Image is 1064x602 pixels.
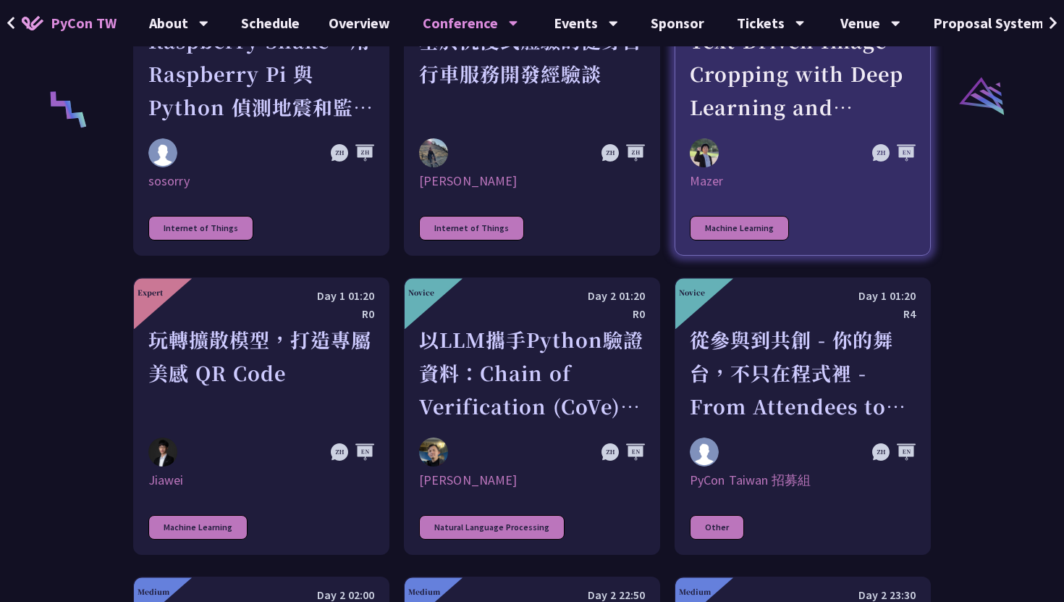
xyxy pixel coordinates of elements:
img: Mazer [690,138,719,167]
div: Internet of Things [148,216,253,241]
div: Text-Driven Image Cropping with Deep Learning and Genetic Algorithm [690,24,916,124]
span: PyCon TW [51,12,117,34]
div: PyCon Taiwan 招募組 [690,472,916,489]
img: Peter [419,138,448,167]
div: Medium [138,586,169,597]
div: Machine Learning [690,216,789,241]
div: 以LLM攜手Python驗證資料：Chain of Verification (CoVe)實務應用 [419,323,645,423]
div: Other [690,515,744,540]
div: R0 [148,305,374,323]
div: 玩轉擴散模型，打造專屬美感 QR Code [148,323,374,423]
a: Novice Day 2 01:20 R0 以LLM攜手Python驗證資料：Chain of Verification (CoVe)實務應用 Kevin Tseng [PERSON_NAME]... [404,277,660,555]
div: Mazer [690,172,916,190]
div: [PERSON_NAME] [419,172,645,190]
div: Novice [679,287,705,298]
div: Jiawei [148,472,374,489]
img: sosorry [148,138,177,167]
div: Medium [679,586,711,597]
img: PyCon Taiwan 招募組 [690,438,719,467]
a: Expert Day 1 01:20 R0 玩轉擴散模型，打造專屬美感 QR Code Jiawei Jiawei Machine Learning [133,277,389,555]
div: R4 [690,305,916,323]
div: R0 [419,305,645,323]
div: Day 2 01:20 [419,287,645,305]
div: 基於沉浸式體驗的健身自行車服務開發經驗談 [419,24,645,124]
img: Home icon of PyCon TW 2025 [22,16,43,30]
div: Day 1 01:20 [690,287,916,305]
div: sosorry [148,172,374,190]
img: Kevin Tseng [419,438,448,467]
div: [PERSON_NAME] [419,472,645,489]
div: Expert [138,287,163,298]
div: Natural Language Processing [419,515,565,540]
div: Medium [408,586,440,597]
img: Jiawei [148,438,177,467]
div: Novice [408,287,434,298]
div: Machine Learning [148,515,248,540]
div: Raspberry Shake - 用 Raspberry Pi 與 Python 偵測地震和監控地球活動 [148,24,374,124]
div: Day 1 01:20 [148,287,374,305]
div: Internet of Things [419,216,524,241]
a: Novice Day 1 01:20 R4 從參與到共創 - 你的舞台，不只在程式裡 - From Attendees to Organizers - Your Stage Goes Beyon... [675,277,931,555]
a: PyCon TW [7,5,131,41]
div: 從參與到共創 - 你的舞台，不只在程式裡 - From Attendees to Organizers - Your Stage Goes Beyond Code [690,323,916,423]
